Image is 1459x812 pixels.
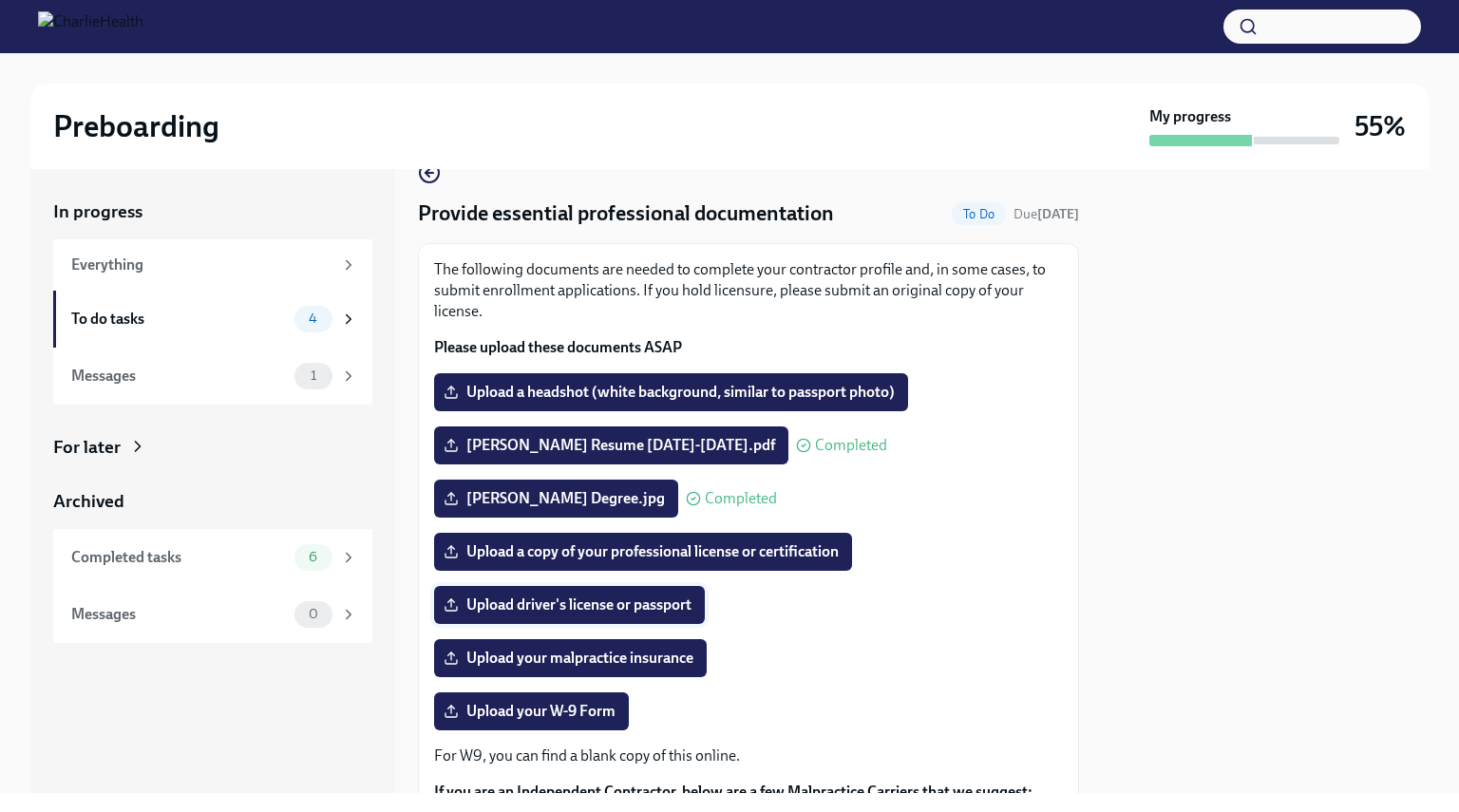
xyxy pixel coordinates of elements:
[53,239,372,291] a: Everything
[434,338,682,356] strong: Please upload these documents ASAP
[1014,205,1079,223] span: August 23rd, 2025 08:00
[53,348,372,405] a: Messages1
[447,702,616,721] span: Upload your W-9 Form
[1149,106,1231,127] strong: My progress
[434,373,908,411] label: Upload a headshot (white background, similar to passport photo)
[434,586,705,624] label: Upload driver's license or passport
[53,586,372,643] a: Messages0
[434,692,629,730] label: Upload your W-9 Form
[434,480,678,518] label: [PERSON_NAME] Degree.jpg
[1037,206,1079,222] strong: [DATE]
[434,259,1063,322] p: The following documents are needed to complete your contractor profile and, in some cases, to sub...
[447,649,693,668] span: Upload your malpractice insurance
[434,639,707,677] label: Upload your malpractice insurance
[53,107,219,145] h2: Preboarding
[447,436,775,455] span: [PERSON_NAME] Resume [DATE]-[DATE].pdf
[53,291,372,348] a: To do tasks4
[434,746,1063,766] p: For W9, you can find a blank copy of this online.
[434,783,1033,801] strong: If you are an Independent Contractor, below are a few Malpractice Carriers that we suggest:
[53,435,372,460] a: For later
[952,207,1006,221] span: To Do
[299,368,328,383] span: 1
[53,199,372,224] a: In progress
[447,489,665,508] span: [PERSON_NAME] Degree.jpg
[71,366,287,387] div: Messages
[71,547,287,568] div: Completed tasks
[297,550,329,564] span: 6
[297,312,329,326] span: 4
[71,255,332,275] div: Everything
[418,199,834,228] h4: Provide essential professional documentation
[1014,206,1079,222] span: Due
[447,595,692,614] span: Upload driver's license or passport
[447,542,839,561] span: Upload a copy of your professional license or certification
[434,533,852,571] label: Upload a copy of your professional license or certification
[53,435,121,460] div: For later
[815,438,887,453] span: Completed
[53,529,372,586] a: Completed tasks6
[38,11,143,42] img: CharlieHealth
[297,607,330,621] span: 0
[434,426,788,464] label: [PERSON_NAME] Resume [DATE]-[DATE].pdf
[71,309,287,330] div: To do tasks
[53,489,372,514] a: Archived
[71,604,287,625] div: Messages
[705,491,777,506] span: Completed
[447,383,895,402] span: Upload a headshot (white background, similar to passport photo)
[1355,109,1406,143] h3: 55%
